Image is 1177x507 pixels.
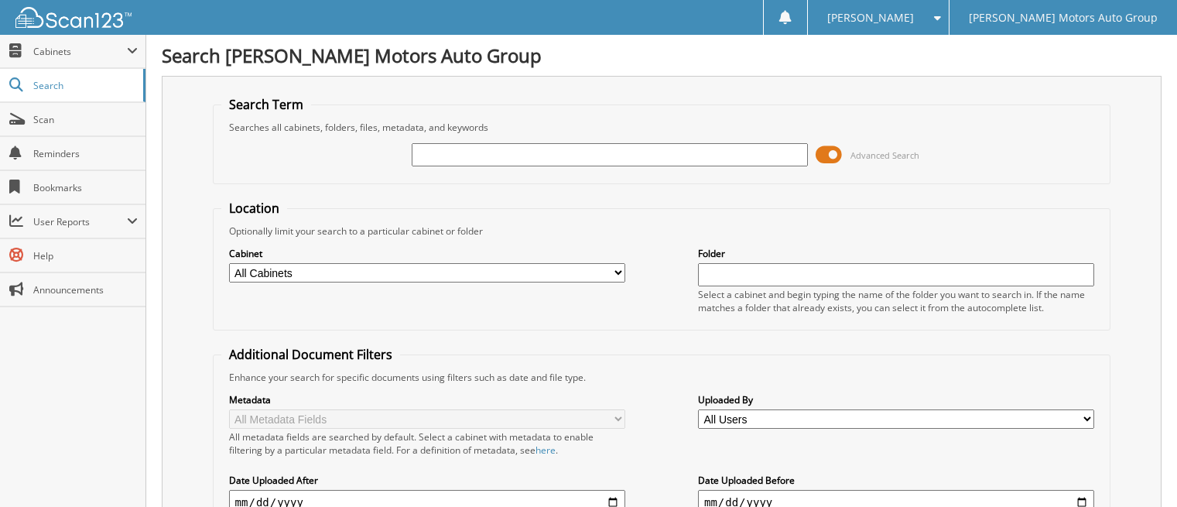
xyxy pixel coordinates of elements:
div: All metadata fields are searched by default. Select a cabinet with metadata to enable filtering b... [229,430,625,457]
span: [PERSON_NAME] [827,13,914,22]
legend: Location [221,200,287,217]
div: Optionally limit your search to a particular cabinet or folder [221,224,1103,238]
legend: Additional Document Filters [221,346,400,363]
span: Cabinets [33,45,127,58]
label: Date Uploaded Before [698,474,1094,487]
img: scan123-logo-white.svg [15,7,132,28]
span: Help [33,249,138,262]
label: Uploaded By [698,393,1094,406]
label: Cabinet [229,247,625,260]
span: Announcements [33,283,138,296]
span: Scan [33,113,138,126]
label: Folder [698,247,1094,260]
span: Reminders [33,147,138,160]
legend: Search Term [221,96,311,113]
a: here [535,444,556,457]
label: Date Uploaded After [229,474,625,487]
span: Bookmarks [33,181,138,194]
div: Searches all cabinets, folders, files, metadata, and keywords [221,121,1103,134]
h1: Search [PERSON_NAME] Motors Auto Group [162,43,1162,68]
div: Select a cabinet and begin typing the name of the folder you want to search in. If the name match... [698,288,1094,314]
span: Search [33,79,135,92]
span: Advanced Search [850,149,919,161]
div: Enhance your search for specific documents using filters such as date and file type. [221,371,1103,384]
span: [PERSON_NAME] Motors Auto Group [969,13,1158,22]
span: User Reports [33,215,127,228]
label: Metadata [229,393,625,406]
